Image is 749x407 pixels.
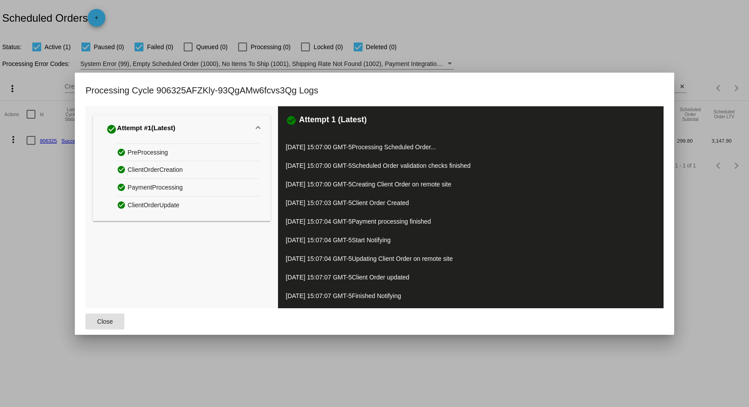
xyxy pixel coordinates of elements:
p: [DATE] 15:07:00 GMT-5 [286,178,656,190]
span: PaymentProcessing [127,181,183,194]
span: ClientOrderCreation [127,163,183,177]
span: Creating Client Order on remote site [352,181,452,188]
mat-icon: check_circle [117,163,127,176]
span: Processing Scheduled Order... [352,143,436,151]
span: Start Notifying [352,236,391,244]
div: Attempt #1(Latest) [93,143,270,221]
h3: Attempt 1 (Latest) [299,115,367,126]
p: [DATE] 15:07:03 GMT-5 [286,197,656,209]
p: [DATE] 15:07:07 GMT-5 [286,290,656,302]
span: PreProcessing [127,146,168,159]
span: ClientOrderUpdate [127,198,179,212]
span: Payment processing finished [352,218,431,225]
mat-icon: check_circle [117,146,127,159]
p: [DATE] 15:07:04 GMT-5 [286,252,656,265]
mat-icon: check_circle [106,124,117,135]
span: Client Order Created [352,199,409,206]
span: Scheduled Order validation checks finished [352,162,471,169]
span: Client Order updated [352,274,409,281]
span: Updating Client Order on remote site [352,255,453,262]
button: Close dialog [85,314,124,329]
p: [DATE] 15:07:04 GMT-5 [286,215,656,228]
mat-expansion-panel-header: Attempt #1(Latest) [93,115,270,143]
h1: Processing Cycle 906325AFZKly-93QgAMw6fcvs3Qg Logs [85,83,318,97]
p: [DATE] 15:07:00 GMT-5 [286,141,656,153]
p: [DATE] 15:07:04 GMT-5 [286,234,656,246]
p: [DATE] 15:07:07 GMT-5 [286,271,656,283]
mat-icon: check_circle [117,181,127,194]
span: (Latest) [151,124,175,135]
span: Finished Notifying [352,292,401,299]
p: [DATE] 15:07:00 GMT-5 [286,159,656,172]
mat-icon: check_circle [117,198,127,211]
div: Attempt #1 [106,122,175,136]
mat-icon: check_circle [286,115,297,126]
span: Close [97,318,113,325]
